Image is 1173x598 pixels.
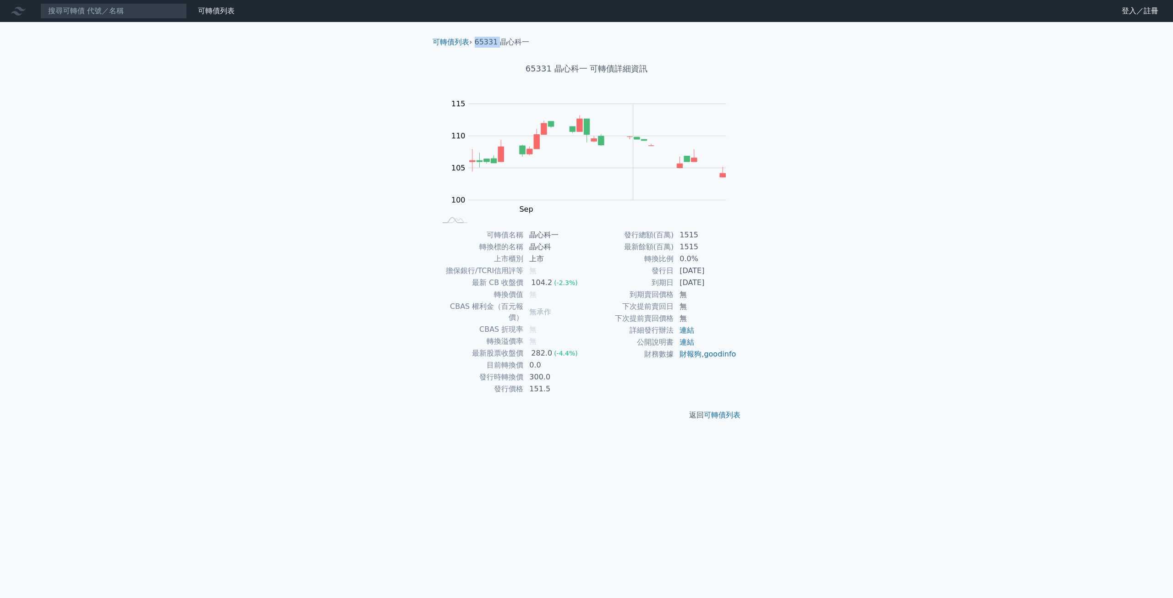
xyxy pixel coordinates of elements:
[436,241,524,253] td: 轉換標的名稱
[704,350,736,358] a: goodinfo
[586,265,674,277] td: 發行日
[524,383,586,395] td: 151.5
[529,277,554,288] div: 104.2
[586,241,674,253] td: 最新餘額(百萬)
[519,205,533,214] tspan: Sep
[586,336,674,348] td: 公開說明書
[451,196,466,204] tspan: 100
[436,265,524,277] td: 擔保銀行/TCRI信用評等
[554,279,578,286] span: (-2.3%)
[436,229,524,241] td: 可轉債名稱
[674,313,737,324] td: 無
[451,164,466,172] tspan: 105
[586,348,674,360] td: 財務數據
[674,253,737,265] td: 0.0%
[524,371,586,383] td: 300.0
[425,62,748,75] h1: 65331 晶心科一 可轉債詳細資訊
[475,37,530,48] li: 65331 晶心科一
[40,3,187,19] input: 搜尋可轉債 代號／名稱
[451,99,466,108] tspan: 115
[436,335,524,347] td: 轉換溢價率
[470,115,726,177] g: Series
[674,229,737,241] td: 1515
[586,324,674,336] td: 詳細發行辦法
[680,338,694,346] a: 連結
[529,337,537,346] span: 無
[436,301,524,324] td: CBAS 權利金（百元報價）
[529,290,537,299] span: 無
[586,253,674,265] td: 轉換比例
[586,313,674,324] td: 下次提前賣回價格
[524,253,586,265] td: 上市
[436,289,524,301] td: 轉換價值
[447,99,740,214] g: Chart
[425,410,748,421] p: 返回
[674,277,737,289] td: [DATE]
[586,229,674,241] td: 發行總額(百萬)
[436,371,524,383] td: 發行時轉換價
[586,289,674,301] td: 到期賣回價格
[524,229,586,241] td: 晶心科一
[433,37,472,48] li: ›
[529,325,537,334] span: 無
[198,6,235,15] a: 可轉債列表
[436,324,524,335] td: CBAS 折現率
[674,289,737,301] td: 無
[586,301,674,313] td: 下次提前賣回日
[674,241,737,253] td: 1515
[451,132,466,140] tspan: 110
[586,277,674,289] td: 到期日
[704,411,740,419] a: 可轉債列表
[674,301,737,313] td: 無
[436,383,524,395] td: 發行價格
[524,241,586,253] td: 晶心科
[1114,4,1166,18] a: 登入／註冊
[529,266,537,275] span: 無
[436,359,524,371] td: 目前轉換價
[524,359,586,371] td: 0.0
[680,326,694,335] a: 連結
[674,348,737,360] td: ,
[554,350,578,357] span: (-4.4%)
[529,307,551,316] span: 無承作
[674,265,737,277] td: [DATE]
[436,347,524,359] td: 最新股票收盤價
[436,253,524,265] td: 上市櫃別
[433,38,469,46] a: 可轉債列表
[680,350,702,358] a: 財報狗
[529,348,554,359] div: 282.0
[436,277,524,289] td: 最新 CB 收盤價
